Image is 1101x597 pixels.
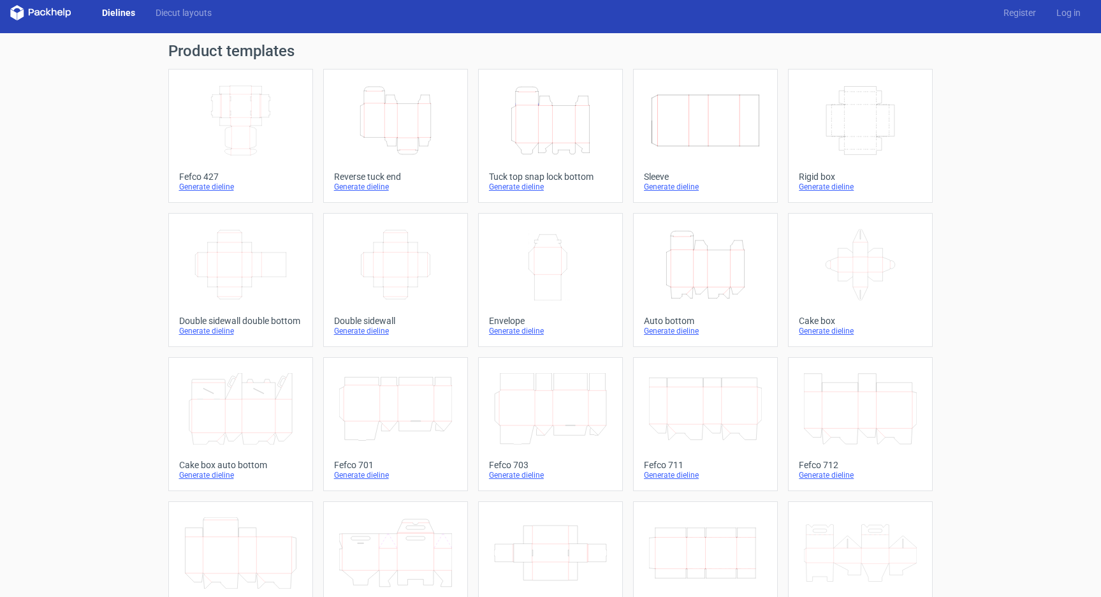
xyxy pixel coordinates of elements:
a: Dielines [92,6,145,19]
a: Cake boxGenerate dieline [788,213,933,347]
div: Cake box auto bottom [179,460,302,470]
div: Generate dieline [334,182,457,192]
div: Generate dieline [799,182,922,192]
div: Double sidewall [334,316,457,326]
a: Log in [1046,6,1091,19]
a: Auto bottomGenerate dieline [633,213,778,347]
div: Generate dieline [799,326,922,336]
a: Cake box auto bottomGenerate dieline [168,357,313,491]
a: EnvelopeGenerate dieline [478,213,623,347]
a: Tuck top snap lock bottomGenerate dieline [478,69,623,203]
div: Generate dieline [489,470,612,480]
a: Fefco 712Generate dieline [788,357,933,491]
a: Fefco 701Generate dieline [323,357,468,491]
a: SleeveGenerate dieline [633,69,778,203]
div: Auto bottom [644,316,767,326]
a: Double sidewall double bottomGenerate dieline [168,213,313,347]
div: Sleeve [644,172,767,182]
a: Rigid boxGenerate dieline [788,69,933,203]
div: Generate dieline [644,326,767,336]
div: Generate dieline [489,182,612,192]
div: Generate dieline [489,326,612,336]
div: Generate dieline [644,470,767,480]
div: Fefco 701 [334,460,457,470]
div: Generate dieline [644,182,767,192]
div: Generate dieline [179,326,302,336]
div: Generate dieline [799,470,922,480]
div: Fefco 712 [799,460,922,470]
div: Generate dieline [179,182,302,192]
a: Fefco 427Generate dieline [168,69,313,203]
div: Generate dieline [334,326,457,336]
div: Fefco 427 [179,172,302,182]
div: Cake box [799,316,922,326]
div: Generate dieline [334,470,457,480]
a: Diecut layouts [145,6,222,19]
div: Reverse tuck end [334,172,457,182]
h1: Product templates [168,43,933,59]
a: Fefco 711Generate dieline [633,357,778,491]
div: Envelope [489,316,612,326]
div: Rigid box [799,172,922,182]
div: Double sidewall double bottom [179,316,302,326]
div: Fefco 711 [644,460,767,470]
a: Reverse tuck endGenerate dieline [323,69,468,203]
a: Register [993,6,1046,19]
a: Double sidewallGenerate dieline [323,213,468,347]
div: Generate dieline [179,470,302,480]
a: Fefco 703Generate dieline [478,357,623,491]
div: Tuck top snap lock bottom [489,172,612,182]
div: Fefco 703 [489,460,612,470]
